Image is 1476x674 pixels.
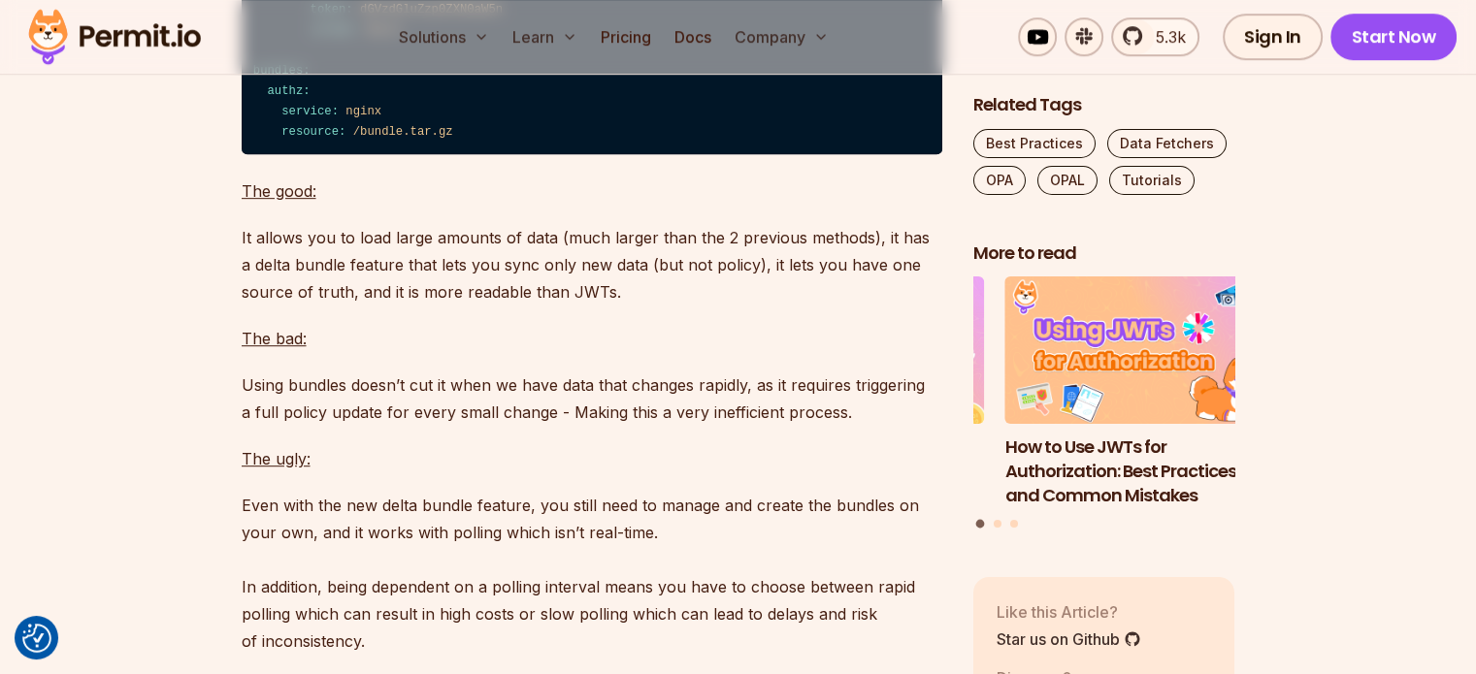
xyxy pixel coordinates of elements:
button: Go to slide 3 [1010,520,1018,528]
button: Company [727,17,836,56]
button: Learn [505,17,585,56]
u: The ugly: [242,449,311,468]
p: Using bundles doesn’t cut it when we have data that changes rapidly, as it requires triggering a ... [242,371,942,426]
a: Sign In [1223,14,1323,60]
a: OPAL [1037,166,1098,195]
a: Star us on Github [997,627,1141,651]
a: Docs [667,17,719,56]
span: /bundle.tar.gz [353,125,453,139]
span: 5.3k [1144,25,1186,48]
a: How to Use JWTs for Authorization: Best Practices and Common MistakesHow to Use JWTs for Authoriz... [1005,277,1267,508]
button: Go to slide 1 [976,520,985,529]
button: Consent Preferences [22,624,51,653]
p: Even with the new delta bundle feature, you still need to manage and create the bundles on your o... [242,492,942,655]
h3: How to Use JWTs for Authorization: Best Practices and Common Mistakes [1005,435,1267,507]
a: Start Now [1330,14,1458,60]
img: Revisit consent button [22,624,51,653]
p: It allows you to load large amounts of data (much larger than the 2 previous methods), it has a d... [242,224,942,305]
div: Posts [973,277,1235,531]
span: authz: [267,84,310,98]
span: bundles: [253,64,311,78]
h3: A Guide to Bearer Tokens: JWT vs. Opaque Tokens [722,435,984,484]
a: Pricing [593,17,659,56]
a: Tutorials [1109,166,1195,195]
button: Solutions [391,17,497,56]
li: 1 of 3 [1005,277,1267,508]
a: OPA [973,166,1026,195]
img: A Guide to Bearer Tokens: JWT vs. Opaque Tokens [722,277,984,425]
u: The good: [242,181,316,201]
p: Like this Article? [997,600,1141,624]
img: How to Use JWTs for Authorization: Best Practices and Common Mistakes [1005,277,1267,425]
span: resource: [281,125,345,139]
span: nginx [345,105,381,118]
img: Permit logo [19,4,210,70]
h2: More to read [973,241,1235,266]
a: Best Practices [973,129,1096,158]
a: Data Fetchers [1107,129,1227,158]
li: 3 of 3 [722,277,984,508]
a: 5.3k [1111,17,1199,56]
span: service: [281,105,339,118]
button: Go to slide 2 [994,520,1001,528]
u: The bad: [242,329,307,348]
h2: Related Tags [973,93,1235,117]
